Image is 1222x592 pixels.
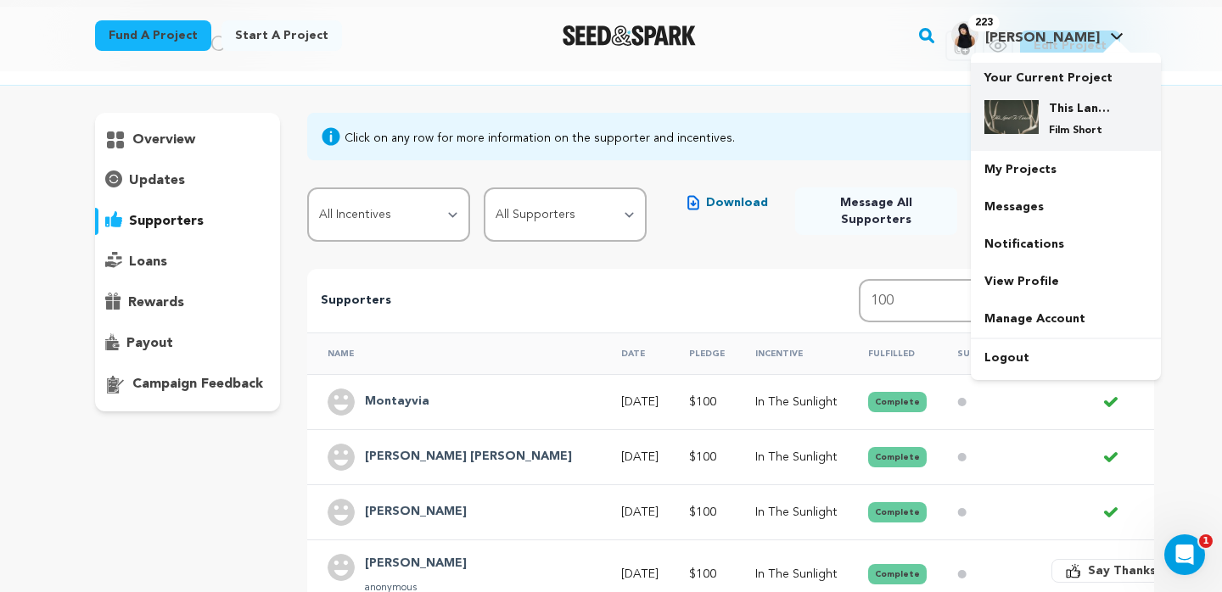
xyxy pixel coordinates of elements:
[984,63,1147,87] p: Your Current Project
[937,332,1031,374] th: Surveys
[868,502,927,522] button: Complete
[95,126,280,154] button: overview
[984,100,1039,134] img: 6898852828c4d9a6.jpg
[621,566,659,583] p: [DATE]
[1049,124,1110,137] p: Film Short
[755,566,838,583] p: In The Sunlight
[328,499,355,526] img: user.png
[321,291,804,311] p: Supporters
[868,564,927,584] button: Complete
[948,18,1127,48] a: Jillian S.'s Profile
[951,21,1100,48] div: Jillian S.'s Profile
[968,14,1000,31] span: 223
[755,449,838,466] p: In The Sunlight
[971,188,1161,226] a: Messages
[971,339,1161,377] a: Logout
[848,332,937,374] th: Fulfilled
[328,444,355,471] img: user.png
[621,394,659,410] p: [DATE]
[328,388,355,416] img: user.png
[563,25,696,46] a: Seed&Spark Homepage
[985,31,1100,45] span: [PERSON_NAME]
[95,249,280,276] button: loans
[128,293,184,313] p: rewards
[95,289,280,316] button: rewards
[971,300,1161,338] a: Manage Account
[971,151,1161,188] a: My Projects
[971,263,1161,300] a: View Profile
[971,226,1161,263] a: Notifications
[868,392,927,412] button: Complete
[307,332,601,374] th: Name
[365,502,467,522] h4: Maria Adoremos
[689,451,716,463] span: $100
[1199,534,1213,548] span: 1
[126,333,173,354] p: payout
[95,371,280,398] button: campaign feedback
[689,506,716,518] span: $100
[95,208,280,235] button: supporters
[689,396,716,408] span: $100
[735,332,848,374] th: Incentive
[129,252,167,272] p: loans
[328,554,355,581] img: user.png
[689,568,716,580] span: $100
[132,374,263,394] p: campaign feedback
[365,554,467,574] h4: Maria Roncal
[809,194,944,228] span: Message All Supporters
[868,447,927,467] button: Complete
[129,170,185,191] p: updates
[621,504,659,521] p: [DATE]
[859,279,1113,322] input: Search name, incentive, amount
[345,130,735,147] div: Click on any row for more information on the supporter and incentives.
[951,21,978,48] img: a95d32bff5ddd02d.jpg
[669,332,735,374] th: Pledge
[795,187,957,235] button: Message All Supporters
[1088,562,1156,579] span: Say Thanks
[132,130,195,150] p: overview
[563,25,696,46] img: Seed&Spark Logo Dark Mode
[95,330,280,357] button: payout
[621,449,659,466] p: [DATE]
[984,63,1147,151] a: Your Current Project This Land Is Cursed Film Short
[948,18,1127,53] span: Jillian S.'s Profile
[755,394,838,410] p: In The Sunlight
[706,194,768,211] span: Download
[1051,559,1170,583] button: Say Thanks
[755,504,838,521] p: In The Sunlight
[129,211,204,232] p: supporters
[365,447,572,467] h4: Lola Norma
[1164,534,1205,575] iframe: Intercom live chat
[221,20,342,51] a: Start a project
[365,392,429,412] h4: Montayvia
[601,332,669,374] th: Date
[95,20,211,51] a: Fund a project
[1049,100,1110,117] h4: This Land Is Cursed
[674,187,782,218] button: Download
[95,167,280,194] button: updates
